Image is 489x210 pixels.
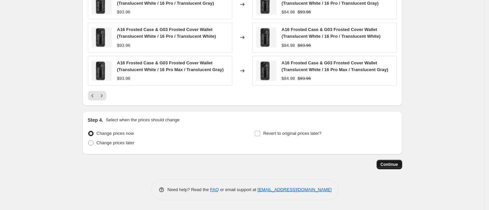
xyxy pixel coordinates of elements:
[381,162,398,167] span: Continue
[92,27,112,48] img: G03UA-A16-TPU-BK_80x.webp
[282,27,381,39] span: A16 Frosted Case & G03 Frosted Cover Wallet (Translucent White / 16 Pro / Translucent White)
[282,75,295,82] div: $84.98
[256,27,276,48] img: G03UA-A16-TPU-BK_80x.webp
[298,9,311,16] strike: $93.96
[106,117,179,123] p: Select when the prices should change
[282,42,295,49] div: $84.98
[256,61,276,81] img: G03UA-A16-TPU-BK_80x.webp
[97,140,135,145] span: Change prices later
[263,131,321,136] span: Revert to original prices later?
[117,60,224,72] span: A16 Frosted Case & G03 Frosted Cover Wallet (Translucent White / 16 Pro Max / Translucent Gray)
[282,9,295,16] div: $84.98
[88,117,103,123] h2: Step 4.
[117,27,216,39] span: A16 Frosted Case & G03 Frosted Cover Wallet (Translucent White / 16 Pro / Translucent White)
[97,91,106,100] button: Next
[92,61,112,81] img: G03UA-A16-TPU-BK_80x.webp
[117,75,131,82] div: $93.96
[210,187,219,192] a: FAQ
[257,187,331,192] a: [EMAIL_ADDRESS][DOMAIN_NAME]
[168,187,210,192] span: Need help? Read the
[97,131,134,136] span: Change prices now
[377,160,402,169] button: Continue
[117,42,131,49] div: $93.96
[88,91,97,100] button: Previous
[298,75,311,82] strike: $93.96
[88,91,106,100] nav: Pagination
[282,60,388,72] span: A16 Frosted Case & G03 Frosted Cover Wallet (Translucent White / 16 Pro Max / Translucent Gray)
[117,9,131,16] div: $93.96
[219,187,257,192] span: or email support at
[298,42,311,49] strike: $93.96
